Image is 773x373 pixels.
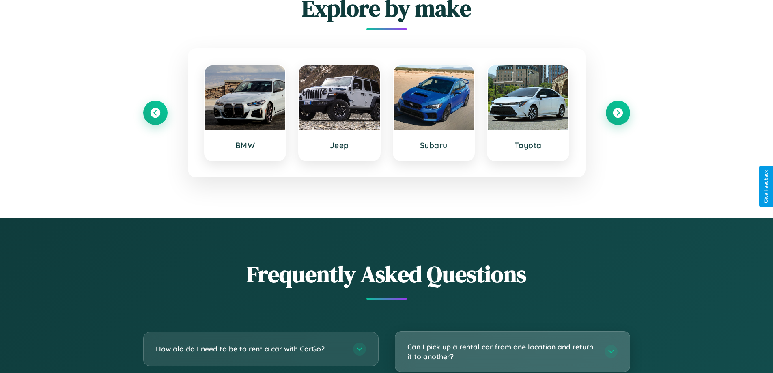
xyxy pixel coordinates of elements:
[763,170,769,203] div: Give Feedback
[213,140,278,150] h3: BMW
[307,140,372,150] h3: Jeep
[143,259,630,290] h2: Frequently Asked Questions
[496,140,560,150] h3: Toyota
[407,342,596,362] h3: Can I pick up a rental car from one location and return it to another?
[156,344,345,354] h3: How old do I need to be to rent a car with CarGo?
[402,140,466,150] h3: Subaru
